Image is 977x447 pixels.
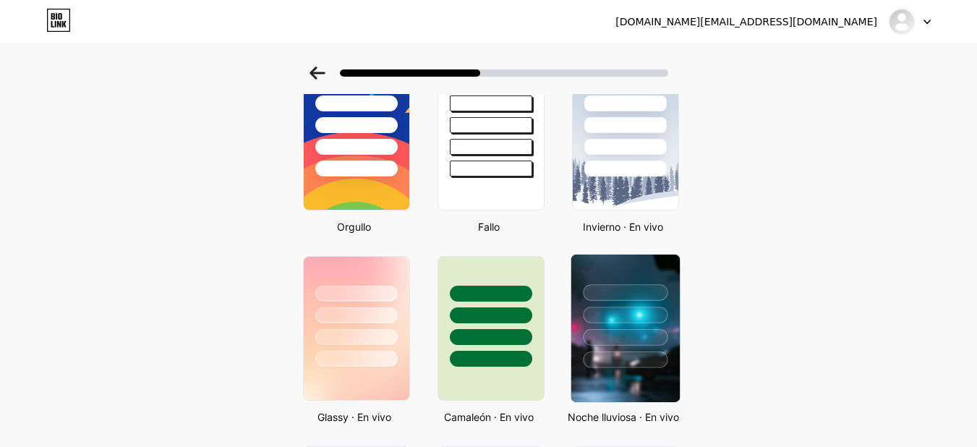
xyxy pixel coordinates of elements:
[478,221,500,233] font: Fallo
[888,8,916,35] img: ingenio3dpe
[583,221,663,233] font: Invierno · En vivo
[317,411,391,423] font: Glassy · En vivo
[444,411,534,423] font: Camaleón · En vivo
[337,221,371,233] font: Orgullo
[571,255,679,402] img: rainy_night.jpg
[615,16,877,27] font: [DOMAIN_NAME][EMAIL_ADDRESS][DOMAIN_NAME]
[568,411,679,423] font: Noche lluviosa · En vivo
